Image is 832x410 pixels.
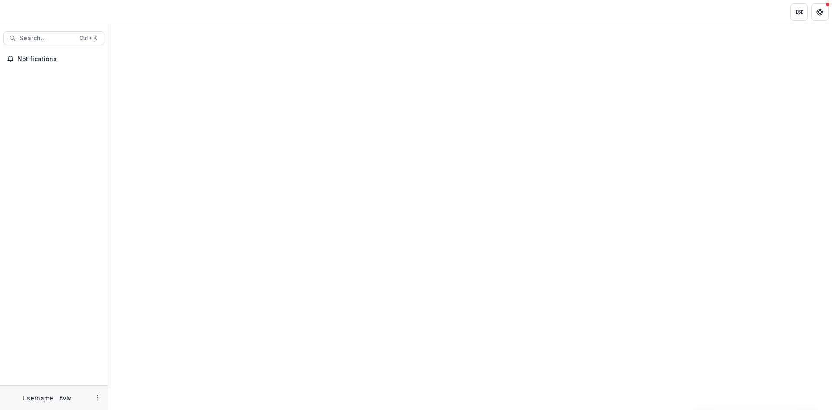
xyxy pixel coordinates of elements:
p: Username [23,394,53,403]
span: Notifications [17,56,101,63]
p: Role [57,394,74,402]
nav: breadcrumb [112,6,149,18]
button: More [92,393,103,403]
button: Search... [3,31,104,45]
div: Ctrl + K [78,33,99,43]
span: Search... [19,35,74,42]
button: Notifications [3,52,104,66]
button: Partners [790,3,808,21]
button: Get Help [811,3,829,21]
